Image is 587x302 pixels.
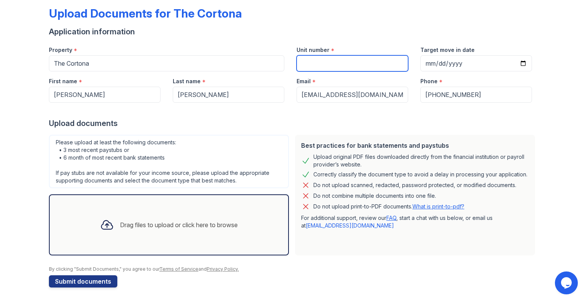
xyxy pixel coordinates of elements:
[49,118,538,129] div: Upload documents
[120,220,238,229] div: Drag files to upload or click here to browse
[420,46,475,54] label: Target move in date
[313,181,516,190] div: Do not upload scanned, redacted, password protected, or modified documents.
[297,78,311,85] label: Email
[49,46,72,54] label: Property
[49,6,242,20] div: Upload Documents for The Cortona
[159,266,198,272] a: Terms of Service
[313,170,527,179] div: Correctly classify the document type to avoid a delay in processing your application.
[49,26,538,37] div: Application information
[173,78,201,85] label: Last name
[313,191,436,200] div: Do not combine multiple documents into one file.
[555,271,579,294] iframe: chat widget
[207,266,239,272] a: Privacy Policy.
[301,141,529,150] div: Best practices for bank statements and paystubs
[313,203,464,210] p: Do not upload print-to-PDF documents.
[297,46,329,54] label: Unit number
[386,215,396,221] a: FAQ
[49,78,77,85] label: First name
[49,275,117,287] button: Submit documents
[306,222,394,229] a: [EMAIL_ADDRESS][DOMAIN_NAME]
[412,203,464,210] a: What is print-to-pdf?
[49,266,538,272] div: By clicking "Submit Documents," you agree to our and
[420,78,438,85] label: Phone
[49,135,289,188] div: Please upload at least the following documents: • 3 most recent paystubs or • 6 month of most rec...
[313,153,529,168] div: Upload original PDF files downloaded directly from the financial institution or payroll provider’...
[301,214,529,229] p: For additional support, review our , start a chat with us below, or email us at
